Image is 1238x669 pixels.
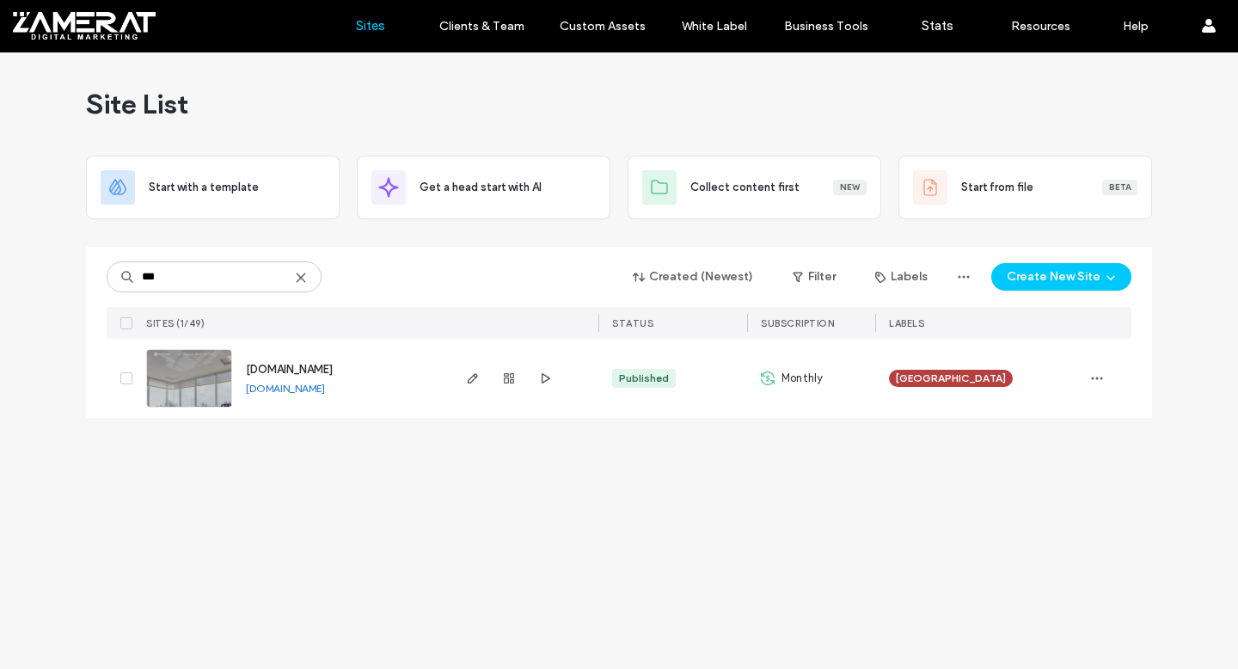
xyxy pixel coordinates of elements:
div: Start from fileBeta [898,156,1152,219]
label: Clients & Team [439,19,524,34]
label: Sites [356,18,385,34]
span: SITES (1/49) [146,317,205,329]
span: Get a head start with AI [420,179,542,196]
div: Get a head start with AI [357,156,610,219]
button: Labels [860,263,943,291]
div: New [833,180,867,195]
span: STATUS [612,317,653,329]
span: Start from file [961,179,1033,196]
label: Resources [1011,19,1070,34]
div: Start with a template [86,156,340,219]
label: Help [1123,19,1149,34]
span: SUBSCRIPTION [761,317,834,329]
span: Start with a template [149,179,259,196]
span: Collect content first [690,179,800,196]
label: Custom Assets [560,19,646,34]
div: Beta [1102,180,1137,195]
span: Monthly [781,370,823,387]
button: Created (Newest) [618,263,769,291]
label: Stats [922,18,953,34]
a: [DOMAIN_NAME] [246,382,325,395]
span: Site List [86,87,188,121]
button: Filter [775,263,853,291]
span: Help [40,12,75,28]
span: [GEOGRAPHIC_DATA] [896,371,1006,386]
a: [DOMAIN_NAME] [246,363,333,376]
label: White Label [682,19,747,34]
div: Collect content firstNew [628,156,881,219]
label: Business Tools [784,19,868,34]
div: Published [619,371,669,386]
span: LABELS [889,317,924,329]
button: Create New Site [991,263,1131,291]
